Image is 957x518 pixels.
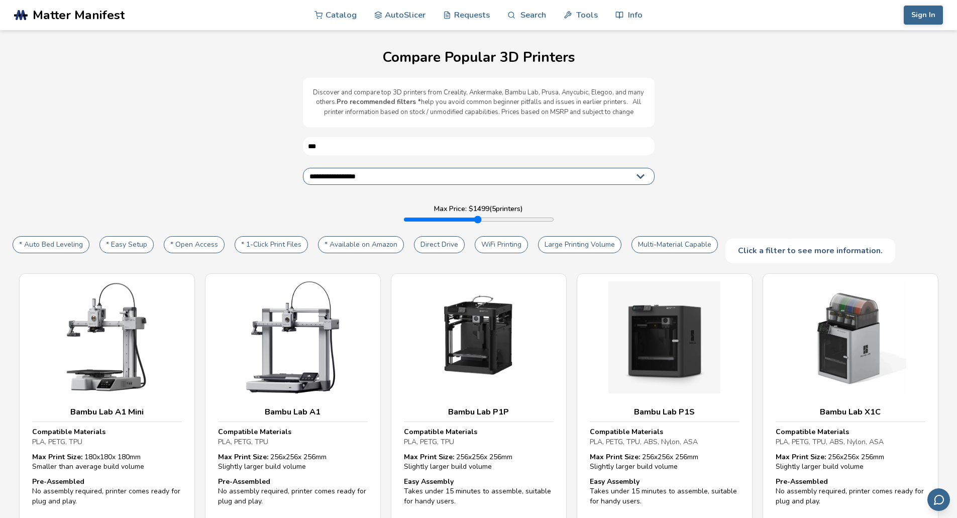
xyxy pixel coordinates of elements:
[404,477,554,506] div: Takes under 15 minutes to assemble, suitable for handy users.
[404,452,454,462] strong: Max Print Size:
[218,407,368,417] h3: Bambu Lab A1
[32,437,82,447] span: PLA, PETG, TPU
[318,236,404,253] button: * Available on Amazon
[776,452,925,472] div: 256 x 256 x 256 mm Slightly larger build volume
[235,236,308,253] button: * 1-Click Print Files
[32,477,84,486] strong: Pre-Assembled
[218,452,268,462] strong: Max Print Size:
[218,452,368,472] div: 256 x 256 x 256 mm Slightly larger build volume
[32,477,182,506] div: No assembly required, printer comes ready for plug and play.
[32,427,105,437] strong: Compatible Materials
[32,452,182,472] div: 180 x 180 x 180 mm Smaller than average build volume
[538,236,621,253] button: Large Printing Volume
[590,477,739,506] div: Takes under 15 minutes to assemble, suitable for handy users.
[404,407,554,417] h3: Bambu Lab P1P
[32,452,82,462] strong: Max Print Size:
[218,477,368,506] div: No assembly required, printer comes ready for plug and play.
[590,452,739,472] div: 256 x 256 x 256 mm Slightly larger build volume
[776,452,826,462] strong: Max Print Size:
[32,407,182,417] h3: Bambu Lab A1 Mini
[475,236,528,253] button: WiFi Printing
[590,427,663,437] strong: Compatible Materials
[776,477,828,486] strong: Pre-Assembled
[218,477,270,486] strong: Pre-Assembled
[776,437,884,447] span: PLA, PETG, TPU, ABS, Nylon, ASA
[404,452,554,472] div: 256 x 256 x 256 mm Slightly larger build volume
[313,88,645,118] p: Discover and compare top 3D printers from Creality, Ankermake, Bambu Lab, Prusa, Anycubic, Elegoo...
[776,407,925,417] h3: Bambu Lab X1C
[337,97,421,107] b: Pro recommended filters *
[404,427,477,437] strong: Compatible Materials
[164,236,225,253] button: * Open Access
[590,477,640,486] strong: Easy Assembly
[218,437,268,447] span: PLA, PETG, TPU
[414,236,465,253] button: Direct Drive
[218,427,291,437] strong: Compatible Materials
[404,477,454,486] strong: Easy Assembly
[99,236,154,253] button: * Easy Setup
[590,437,698,447] span: PLA, PETG, TPU, ABS, Nylon, ASA
[404,437,454,447] span: PLA, PETG, TPU
[10,50,947,65] h1: Compare Popular 3D Printers
[904,6,943,25] button: Sign In
[590,407,739,417] h3: Bambu Lab P1S
[927,488,950,511] button: Send feedback via email
[776,477,925,506] div: No assembly required, printer comes ready for plug and play.
[631,236,718,253] button: Multi-Material Capable
[590,452,640,462] strong: Max Print Size:
[33,8,125,22] span: Matter Manifest
[13,236,89,253] button: * Auto Bed Leveling
[776,427,849,437] strong: Compatible Materials
[434,205,523,213] label: Max Price: $ 1499 ( 5 printers)
[725,239,895,263] div: Click a filter to see more information.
